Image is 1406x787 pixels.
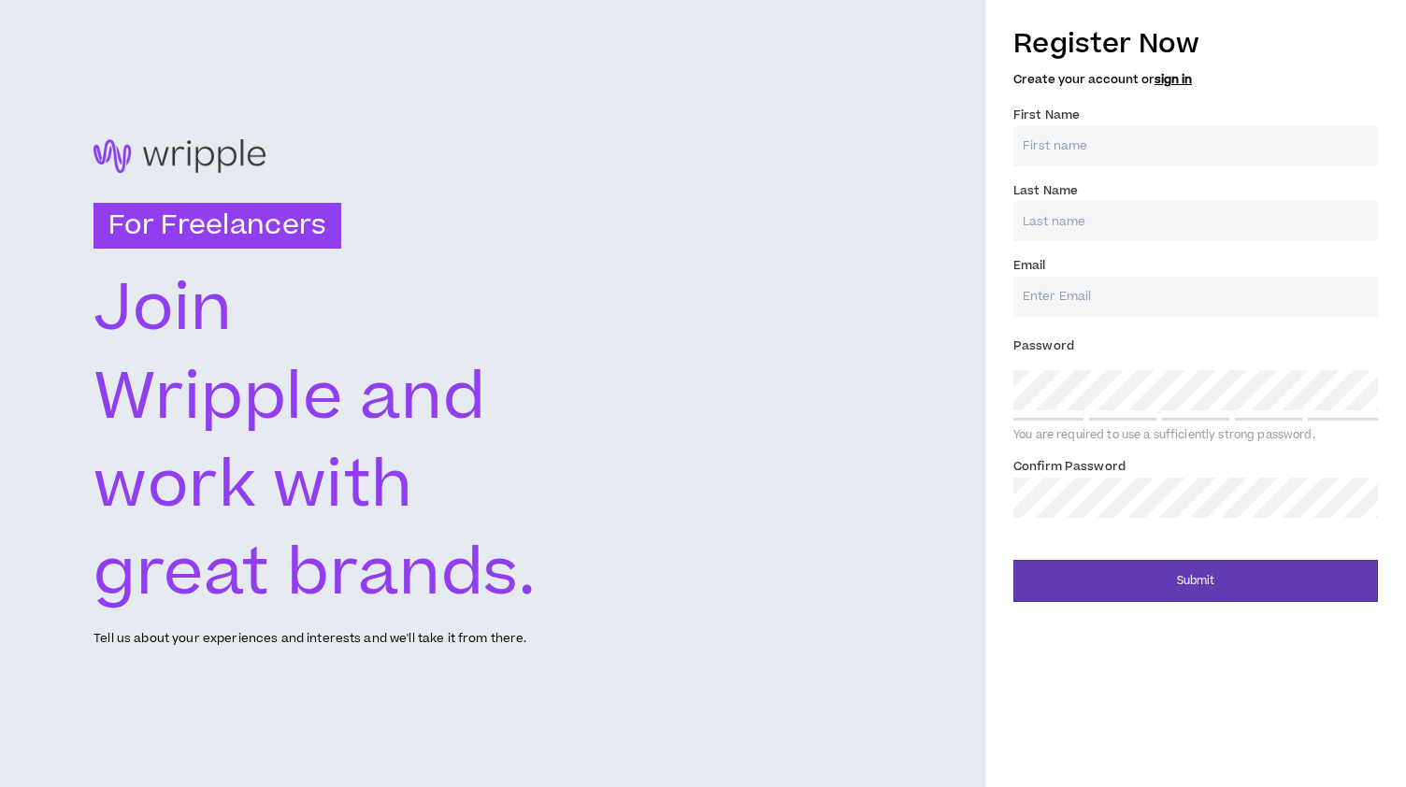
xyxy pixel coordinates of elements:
button: Submit [1013,560,1378,602]
div: You are required to use a sufficiently strong password. [1013,428,1378,443]
span: Password [1013,337,1074,354]
label: Email [1013,250,1046,280]
a: sign in [1155,71,1192,88]
label: Last Name [1013,176,1078,206]
h5: Create your account or [1013,73,1378,86]
input: Enter Email [1013,277,1378,317]
label: First Name [1013,100,1080,130]
label: Confirm Password [1013,451,1126,481]
text: Wripple and [93,352,485,444]
input: Last name [1013,201,1378,241]
text: great brands. [93,529,537,621]
text: Join [93,265,233,356]
input: First name [1013,126,1378,166]
h3: For Freelancers [93,203,341,250]
p: Tell us about your experiences and interests and we'll take it from there. [93,630,526,648]
text: work with [93,440,414,532]
h3: Register Now [1013,24,1378,64]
